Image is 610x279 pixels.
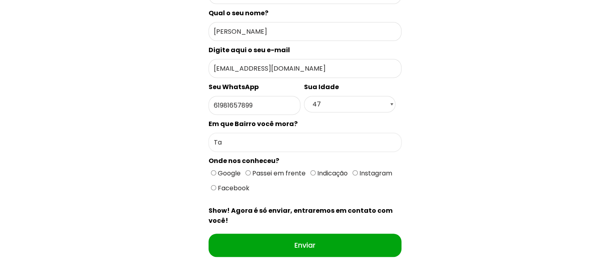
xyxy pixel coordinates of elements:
[310,170,316,175] input: Indicação
[209,82,259,92] spam: Seu WhatsApp
[304,82,339,92] spam: Sua Idade
[209,119,298,128] spam: Em que Bairro você mora?
[316,169,348,178] span: Indicação
[251,169,306,178] span: Passei em frente
[358,169,392,178] span: Instagram
[245,170,251,175] input: Passei em frente
[216,183,249,193] span: Facebook
[216,169,241,178] span: Google
[209,156,279,165] spam: Onde nos conheceu?
[209,8,268,18] spam: Qual o seu nome?
[209,234,401,257] input: Enviar
[353,170,358,175] input: Instagram
[209,45,290,55] spam: Digite aqui o seu e-mail
[209,206,393,225] spam: Show! Agora é só enviar, entraremos em contato com você!
[211,170,216,175] input: Google
[211,185,216,190] input: Facebook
